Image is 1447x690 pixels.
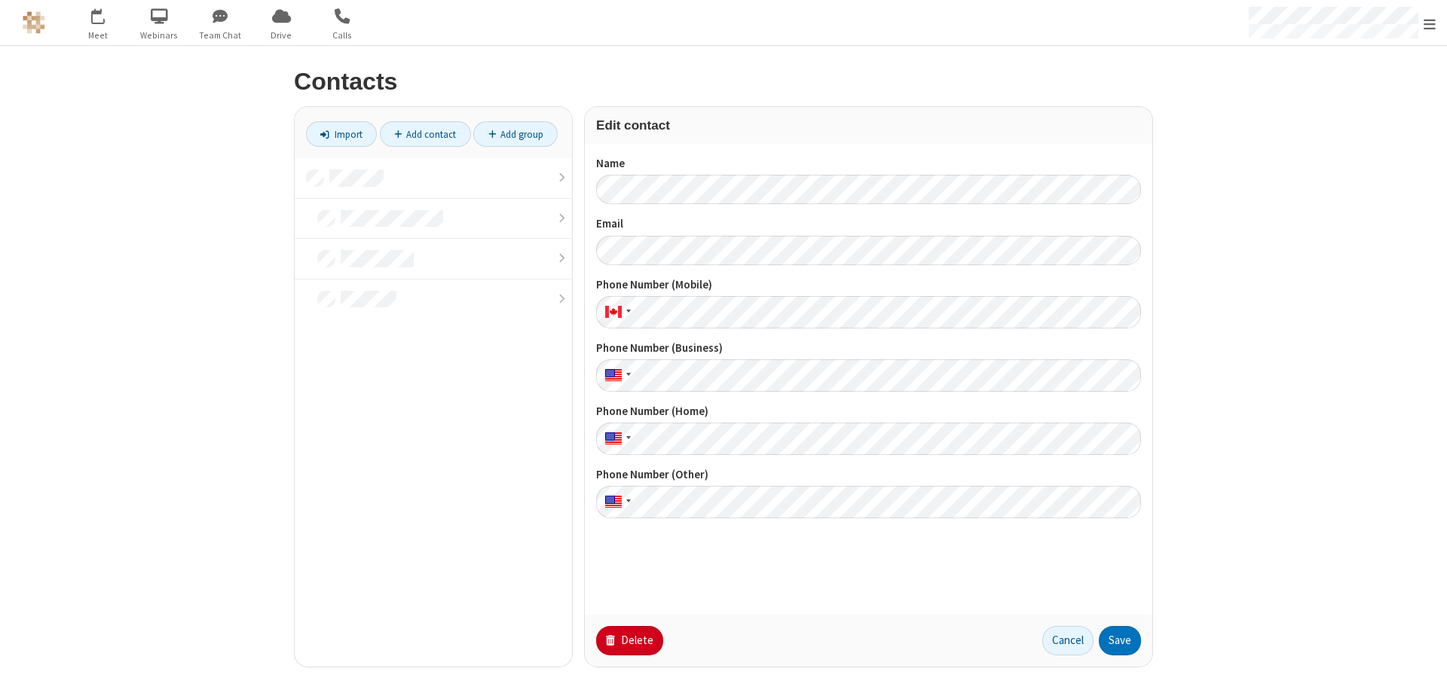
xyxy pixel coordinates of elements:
div: 1 [102,8,112,20]
span: Meet [70,29,127,42]
a: Add group [473,121,558,147]
span: Team Chat [192,29,249,42]
div: United States: + 1 [596,486,635,518]
div: United States: + 1 [596,359,635,392]
button: Cancel [1042,626,1094,656]
label: Phone Number (Home) [596,403,1141,420]
span: Webinars [131,29,188,42]
img: QA Selenium DO NOT DELETE OR CHANGE [23,11,45,34]
a: Add contact [380,121,471,147]
span: Drive [253,29,310,42]
h3: Edit contact [596,118,1141,133]
label: Phone Number (Mobile) [596,276,1141,294]
div: Canada: + 1 [596,296,635,328]
label: Email [596,215,1141,233]
button: Save [1099,626,1141,656]
label: Name [596,155,1141,172]
h2: Contacts [294,69,1153,95]
label: Phone Number (Business) [596,340,1141,357]
span: Calls [314,29,371,42]
iframe: Chat [1409,651,1436,679]
a: Import [306,121,377,147]
button: Delete [596,626,663,656]
label: Phone Number (Other) [596,466,1141,484]
div: United States: + 1 [596,423,635,455]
